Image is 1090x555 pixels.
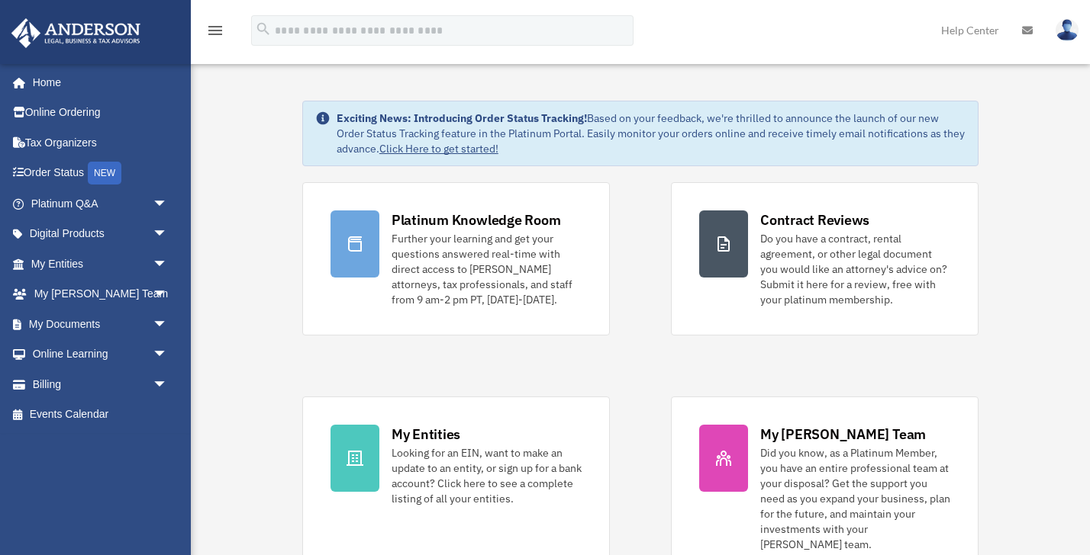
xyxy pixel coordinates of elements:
a: Platinum Knowledge Room Further your learning and get your questions answered real-time with dire... [302,182,610,335]
div: Did you know, as a Platinum Member, you have an entire professional team at your disposal? Get th... [760,445,950,552]
span: arrow_drop_down [153,369,183,400]
a: Tax Organizers [11,127,191,158]
a: Home [11,67,183,98]
div: Platinum Knowledge Room [392,210,561,229]
span: arrow_drop_down [153,279,183,310]
div: Do you have a contract, rental agreement, or other legal document you would like an attorney's ad... [760,231,950,307]
span: arrow_drop_down [153,249,183,280]
div: Based on your feedback, we're thrilled to announce the launch of our new Order Status Tracking fe... [337,111,966,156]
a: My [PERSON_NAME] Teamarrow_drop_down [11,279,191,310]
div: Looking for an EIN, want to make an update to an entity, or sign up for a bank account? Click her... [392,445,582,506]
a: Order StatusNEW [11,158,191,189]
a: My Entitiesarrow_drop_down [11,249,191,279]
img: Anderson Advisors Platinum Portal [7,18,145,48]
div: My [PERSON_NAME] Team [760,425,926,444]
a: Events Calendar [11,399,191,430]
a: Online Learningarrow_drop_down [11,339,191,370]
a: Digital Productsarrow_drop_down [11,219,191,249]
div: My Entities [392,425,460,444]
a: Click Here to get started! [379,142,498,156]
strong: Exciting News: Introducing Order Status Tracking! [337,111,587,125]
i: search [255,21,272,37]
span: arrow_drop_down [153,188,183,220]
div: NEW [88,162,121,184]
div: Contract Reviews [760,210,869,229]
span: arrow_drop_down [153,339,183,371]
span: arrow_drop_down [153,309,183,340]
a: Contract Reviews Do you have a contract, rental agreement, or other legal document you would like... [671,182,979,335]
i: menu [206,21,224,40]
a: My Documentsarrow_drop_down [11,309,191,339]
div: Further your learning and get your questions answered real-time with direct access to [PERSON_NAM... [392,231,582,307]
span: arrow_drop_down [153,219,183,250]
a: Online Ordering [11,98,191,128]
img: User Pic [1056,19,1079,41]
a: menu [206,27,224,40]
a: Billingarrow_drop_down [11,369,191,399]
a: Platinum Q&Aarrow_drop_down [11,188,191,219]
